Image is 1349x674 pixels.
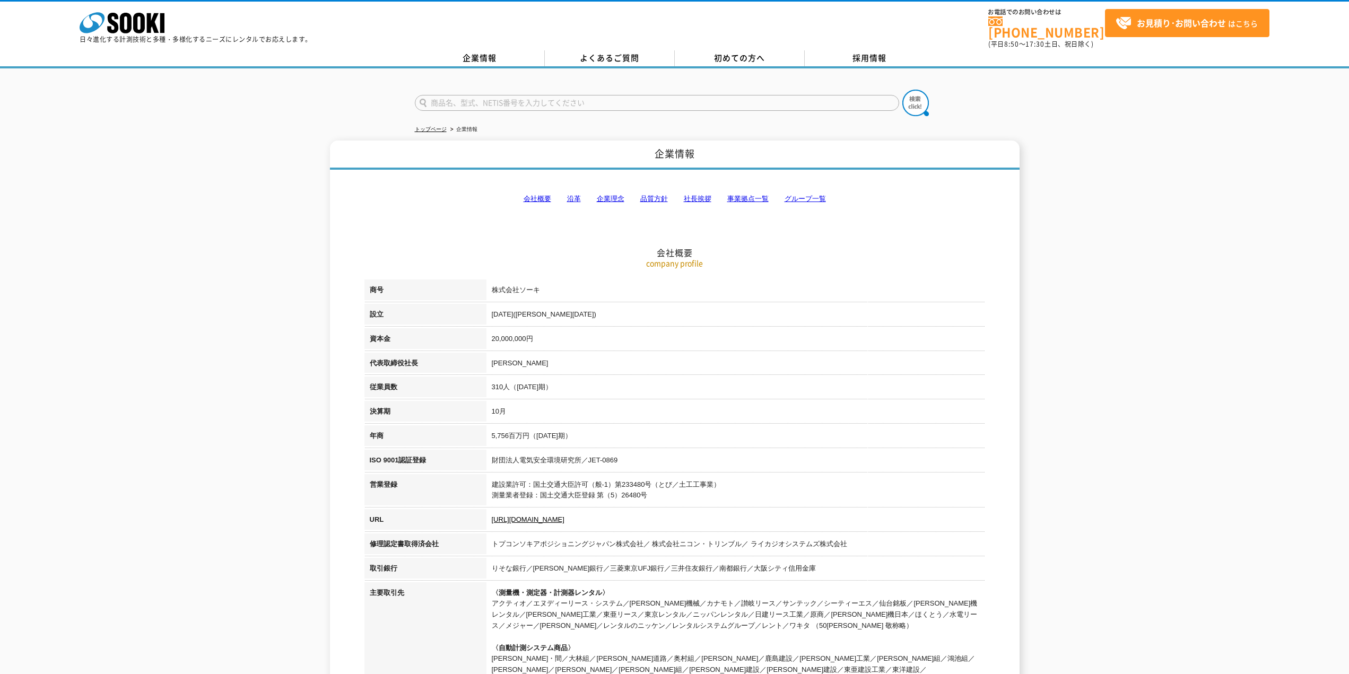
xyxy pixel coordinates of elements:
span: はこちら [1116,15,1258,31]
td: 5,756百万円（[DATE]期） [486,425,985,450]
a: よくあるご質問 [545,50,675,66]
a: お見積り･お問い合わせはこちら [1105,9,1269,37]
th: 代表取締役社長 [364,353,486,377]
p: company profile [364,258,985,269]
th: 営業登録 [364,474,486,510]
th: 修理認定書取得済会社 [364,533,486,558]
a: グループ一覧 [785,195,826,203]
h2: 会社概要 [364,141,985,258]
a: 企業情報 [415,50,545,66]
th: 資本金 [364,328,486,353]
img: btn_search.png [902,90,929,116]
td: トプコンソキアポジショニングジャパン株式会社／ 株式会社ニコン・トリンブル／ ライカジオシステムズ株式会社 [486,533,985,558]
a: 品質方針 [640,195,668,203]
span: 8:50 [1004,39,1019,49]
span: お電話でのお問い合わせは [988,9,1105,15]
td: 建設業許可：国土交通大臣許可（般-1）第233480号（とび／土工工事業） 測量業者登録：国土交通大臣登録 第（5）26480号 [486,474,985,510]
a: [URL][DOMAIN_NAME] [492,515,564,523]
th: 商号 [364,279,486,304]
a: 社長挨拶 [684,195,711,203]
td: [PERSON_NAME] [486,353,985,377]
td: 10月 [486,401,985,425]
span: (平日 ～ 土日、祝日除く) [988,39,1093,49]
th: 決算期 [364,401,486,425]
td: 財団法人電気安全環境研究所／JET-0869 [486,450,985,474]
th: 従業員数 [364,377,486,401]
td: りそな銀行／[PERSON_NAME]銀行／三菱東京UFJ銀行／三井住友銀行／南都銀行／大阪シティ信用金庫 [486,558,985,582]
a: 事業拠点一覧 [727,195,769,203]
th: 年商 [364,425,486,450]
td: 20,000,000円 [486,328,985,353]
th: URL [364,509,486,533]
span: 初めての方へ [714,52,765,64]
a: 沿革 [567,195,581,203]
a: 採用情報 [805,50,935,66]
h1: 企業情報 [330,141,1020,170]
td: [DATE]([PERSON_NAME][DATE]) [486,304,985,328]
a: トップページ [415,126,447,132]
p: 日々進化する計測技術と多種・多様化するニーズにレンタルでお応えします。 [80,36,312,42]
td: 310人（[DATE]期） [486,377,985,401]
span: 〈自動計測システム商品〉 [492,644,575,652]
span: 〈測量機・測定器・計測器レンタル〉 [492,589,609,597]
li: 企業情報 [448,124,477,135]
a: [PHONE_NUMBER] [988,16,1105,38]
input: 商品名、型式、NETIS番号を入力してください [415,95,899,111]
th: 設立 [364,304,486,328]
td: 株式会社ソーキ [486,279,985,304]
th: ISO 9001認証登録 [364,450,486,474]
strong: お見積り･お問い合わせ [1137,16,1226,29]
a: 初めての方へ [675,50,805,66]
a: 会社概要 [524,195,551,203]
th: 取引銀行 [364,558,486,582]
span: 17:30 [1025,39,1045,49]
a: 企業理念 [597,195,624,203]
